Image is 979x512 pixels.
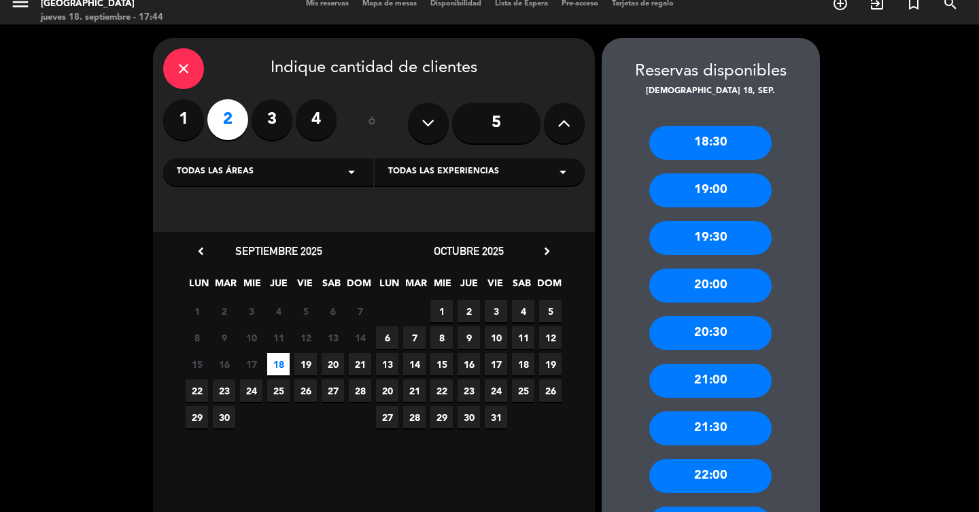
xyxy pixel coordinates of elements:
div: 19:30 [649,221,772,255]
span: MIE [431,275,453,298]
span: 22 [186,379,208,402]
span: 6 [322,300,344,322]
span: 12 [539,326,562,349]
span: 21 [403,379,426,402]
span: 15 [186,353,208,375]
span: 3 [485,300,507,322]
div: [DEMOGRAPHIC_DATA] 18, sep. [602,85,820,99]
span: 12 [294,326,317,349]
div: jueves 18. septiembre - 17:44 [41,11,235,24]
span: LUN [188,275,210,298]
span: 19 [539,353,562,375]
span: DOM [537,275,560,298]
label: 2 [207,99,248,140]
span: 16 [213,353,235,375]
span: 27 [322,379,344,402]
span: 7 [349,300,371,322]
span: DOM [347,275,369,298]
span: 2 [458,300,480,322]
span: Todas las áreas [177,165,254,179]
div: 19:00 [649,173,772,207]
span: 22 [430,379,453,402]
span: 29 [430,406,453,428]
div: 20:00 [649,269,772,303]
span: 8 [186,326,208,349]
span: 2 [213,300,235,322]
label: 3 [252,99,292,140]
i: chevron_left [194,244,208,258]
div: 22:00 [649,459,772,493]
span: 30 [458,406,480,428]
span: 18 [512,353,534,375]
i: chevron_right [540,244,554,258]
span: octubre 2025 [434,244,504,258]
span: 8 [430,326,453,349]
span: JUE [458,275,480,298]
span: 17 [240,353,262,375]
span: 3 [240,300,262,322]
span: MAR [214,275,237,298]
span: 17 [485,353,507,375]
span: 24 [485,379,507,402]
span: MIE [241,275,263,298]
span: 10 [240,326,262,349]
span: 5 [294,300,317,322]
span: 5 [539,300,562,322]
span: JUE [267,275,290,298]
span: 21 [349,353,371,375]
div: ó [350,99,394,147]
span: 28 [403,406,426,428]
span: 9 [213,326,235,349]
i: close [175,61,192,77]
span: 25 [267,379,290,402]
span: 11 [512,326,534,349]
span: 27 [376,406,398,428]
span: VIE [294,275,316,298]
span: 23 [213,379,235,402]
div: 21:00 [649,364,772,398]
span: 26 [294,379,317,402]
span: 30 [213,406,235,428]
span: 1 [430,300,453,322]
span: 16 [458,353,480,375]
span: 20 [322,353,344,375]
span: 13 [322,326,344,349]
span: LUN [378,275,400,298]
div: Indique cantidad de clientes [163,48,585,89]
span: 14 [349,326,371,349]
span: 15 [430,353,453,375]
span: 20 [376,379,398,402]
span: 7 [403,326,426,349]
span: 26 [539,379,562,402]
i: arrow_drop_down [555,164,571,180]
span: 23 [458,379,480,402]
span: 31 [485,406,507,428]
span: 28 [349,379,371,402]
span: septiembre 2025 [235,244,322,258]
span: 10 [485,326,507,349]
span: 9 [458,326,480,349]
span: VIE [484,275,506,298]
span: SAB [511,275,533,298]
div: Reservas disponibles [602,58,820,85]
span: 6 [376,326,398,349]
span: MAR [405,275,427,298]
span: SAB [320,275,343,298]
span: 24 [240,379,262,402]
div: 18:30 [649,126,772,160]
span: 13 [376,353,398,375]
span: 29 [186,406,208,428]
span: 25 [512,379,534,402]
div: 21:30 [649,411,772,445]
span: Todas las experiencias [388,165,499,179]
span: 11 [267,326,290,349]
span: 4 [512,300,534,322]
span: 14 [403,353,426,375]
span: 1 [186,300,208,322]
label: 1 [163,99,204,140]
span: 18 [267,353,290,375]
i: arrow_drop_down [343,164,360,180]
div: 20:30 [649,316,772,350]
span: 4 [267,300,290,322]
span: 19 [294,353,317,375]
